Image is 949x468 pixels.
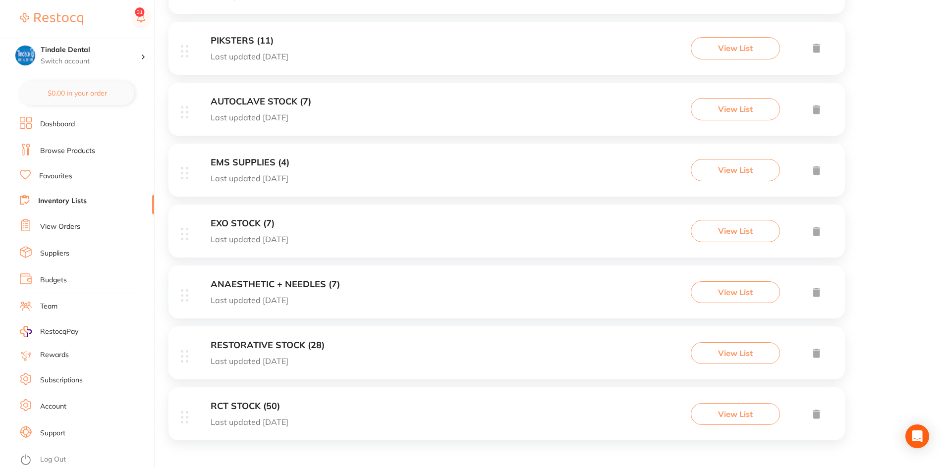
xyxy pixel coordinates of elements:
h3: EXO STOCK (7) [211,218,288,229]
p: Last updated [DATE] [211,296,340,305]
a: Suppliers [40,249,69,259]
p: Last updated [DATE] [211,357,325,365]
a: Team [40,302,57,312]
a: Budgets [40,275,67,285]
a: Inventory Lists [38,196,87,206]
button: View List [691,342,780,364]
h4: Tindale Dental [41,45,141,55]
a: Browse Products [40,146,95,156]
button: View List [691,98,780,120]
button: View List [691,37,780,59]
a: RestocqPay [20,326,78,337]
h3: RCT STOCK (50) [211,401,288,412]
p: Switch account [41,56,141,66]
button: View List [691,403,780,425]
div: EMS SUPPLIES (4)Last updated [DATE]View List [168,144,845,205]
a: Support [40,428,65,438]
a: Account [40,402,66,412]
span: RestocqPay [40,327,78,337]
h3: PIKSTERS (11) [211,36,288,46]
img: Restocq Logo [20,13,83,25]
div: PIKSTERS (11)Last updated [DATE]View List [168,22,845,83]
a: Dashboard [40,119,75,129]
h3: ANAESTHETIC + NEEDLES (7) [211,279,340,290]
h3: EMS SUPPLIES (4) [211,157,289,168]
p: Last updated [DATE] [211,174,289,183]
button: View List [691,220,780,242]
div: ANAESTHETIC + NEEDLES (7)Last updated [DATE]View List [168,265,845,326]
a: Log Out [40,455,66,465]
div: Open Intercom Messenger [905,424,929,448]
a: View Orders [40,222,80,232]
h3: RESTORATIVE STOCK (28) [211,340,325,351]
p: Last updated [DATE] [211,52,288,61]
img: RestocqPay [20,326,32,337]
div: RESTORATIVE STOCK (28)Last updated [DATE]View List [168,326,845,387]
a: Subscriptions [40,375,83,385]
button: Log Out [20,452,151,468]
a: Favourites [39,171,72,181]
a: Rewards [40,350,69,360]
button: View List [691,159,780,181]
button: View List [691,281,780,303]
a: Restocq Logo [20,7,83,30]
h3: AUTOCLAVE STOCK (7) [211,97,311,107]
p: Last updated [DATE] [211,113,311,122]
div: AUTOCLAVE STOCK (7)Last updated [DATE]View List [168,83,845,144]
p: Last updated [DATE] [211,417,288,426]
button: $0.00 in your order [20,81,134,105]
p: Last updated [DATE] [211,235,288,244]
div: EXO STOCK (7)Last updated [DATE]View List [168,205,845,265]
div: RCT STOCK (50)Last updated [DATE]View List [168,387,845,448]
img: Tindale Dental [15,46,35,65]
